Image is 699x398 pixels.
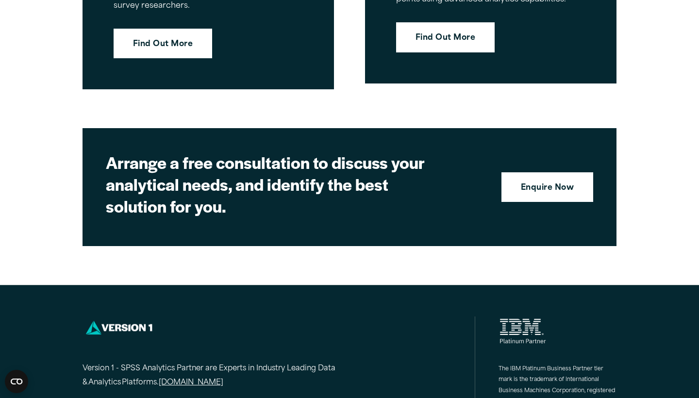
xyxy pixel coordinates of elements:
h2: Arrange a free consultation to discuss your analytical needs, and identify the best solution for ... [106,151,446,217]
p: Version 1 - SPSS Analytics Partner are Experts in Industry Leading Data & Analytics Platforms. [83,362,374,390]
a: [DOMAIN_NAME] [159,376,223,390]
a: Find Out More [114,29,212,59]
a: Enquire Now [501,172,593,202]
a: Find Out More [396,22,495,52]
button: Open CMP widget [5,370,28,393]
strong: Enquire Now [521,182,574,195]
